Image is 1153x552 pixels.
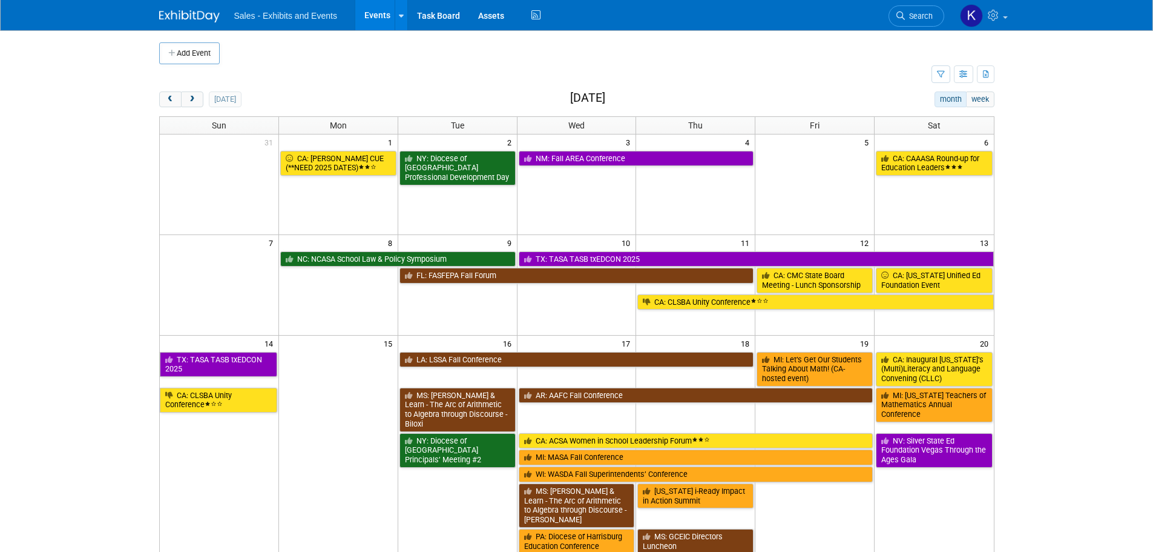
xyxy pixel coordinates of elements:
a: CA: CAAASA Round-up for Education Leaders [876,151,992,176]
span: Thu [688,121,703,130]
a: Search [889,5,944,27]
a: CA: CLSBA Unity Conference [637,294,993,310]
span: 15 [383,336,398,351]
a: AR: AAFC Fall Conference [519,388,873,404]
a: NY: Diocese of [GEOGRAPHIC_DATA] Principals’ Meeting #2 [399,433,516,468]
span: 17 [620,336,636,351]
a: [US_STATE] i-Ready Impact in Action Summit [637,484,754,508]
a: CA: Inaugural [US_STATE]’s (Multi)Literacy and Language Convening (CLLC) [876,352,992,387]
a: MS: [PERSON_NAME] & Learn - The Arc of Arithmetic to Algebra through Discourse - Biloxi [399,388,516,432]
span: 13 [979,235,994,250]
button: week [966,91,994,107]
a: NV: Silver State Ed Foundation Vegas Through the Ages Gala [876,433,992,468]
img: Kara Haven [960,4,983,27]
a: CA: [PERSON_NAME] CUE (**NEED 2025 DATES) [280,151,396,176]
a: CA: [US_STATE] Unified Ed Foundation Event [876,268,992,293]
span: Tue [451,121,464,130]
span: 6 [983,135,994,150]
a: WI: WASDA Fall Superintendents’ Conference [519,467,873,482]
a: CA: ACSA Women in School Leadership Forum [519,433,873,449]
span: Sales - Exhibits and Events [234,11,337,21]
a: CA: CMC State Board Meeting - Lunch Sponsorship [757,268,873,293]
span: Wed [568,121,585,130]
button: month [935,91,967,107]
span: 2 [506,135,517,150]
span: 1 [387,135,398,150]
span: 11 [740,235,755,250]
span: 12 [859,235,874,250]
a: MI: MASA Fall Conference [519,450,873,465]
a: TX: TASA TASB txEDCON 2025 [519,251,994,267]
span: Search [905,12,933,21]
span: 20 [979,336,994,351]
span: Fri [810,121,820,130]
span: 9 [506,235,517,250]
span: Sat [928,121,941,130]
a: TX: TASA TASB txEDCON 2025 [160,352,277,377]
span: 16 [502,336,517,351]
span: 14 [263,336,278,351]
span: 7 [268,235,278,250]
img: ExhibitDay [159,10,220,22]
a: MI: Let’s Get Our Students Talking About Math! (CA-hosted event) [757,352,873,387]
h2: [DATE] [570,91,605,105]
button: [DATE] [209,91,241,107]
a: NY: Diocese of [GEOGRAPHIC_DATA] Professional Development Day [399,151,516,185]
span: 19 [859,336,874,351]
span: 8 [387,235,398,250]
a: MS: [PERSON_NAME] & Learn - The Arc of Arithmetic to Algebra through Discourse - [PERSON_NAME] [519,484,635,528]
button: next [181,91,203,107]
a: CA: CLSBA Unity Conference [160,388,277,413]
a: NC: NCASA School Law & Policy Symposium [280,251,516,267]
button: Add Event [159,42,220,64]
a: NM: Fall AREA Conference [519,151,754,167]
button: prev [159,91,182,107]
a: MI: [US_STATE] Teachers of Mathematics Annual Conference [876,388,992,422]
a: FL: FASFEPA Fall Forum [399,268,754,284]
span: 5 [863,135,874,150]
span: 18 [740,336,755,351]
span: Sun [212,121,226,130]
span: Mon [330,121,347,130]
a: LA: LSSA Fall Conference [399,352,754,368]
span: 31 [263,135,278,150]
span: 3 [625,135,636,150]
span: 4 [744,135,755,150]
span: 10 [620,235,636,250]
